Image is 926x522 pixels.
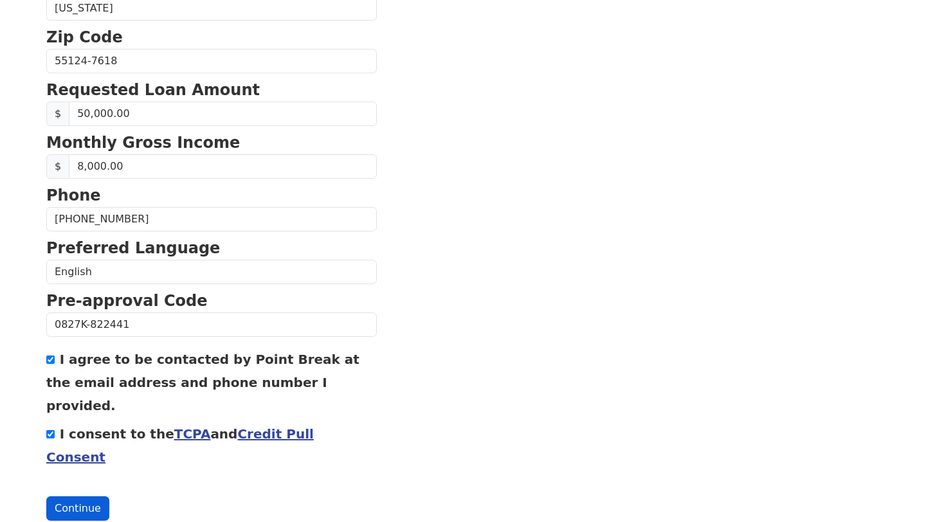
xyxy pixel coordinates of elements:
input: Phone [46,207,377,231]
button: Continue [46,496,109,521]
strong: Phone [46,186,101,204]
strong: Pre-approval Code [46,292,208,310]
strong: Zip Code [46,28,123,46]
input: Monthly Gross Income [69,154,377,179]
input: Requested Loan Amount [69,102,377,126]
span: $ [46,154,69,179]
span: $ [46,102,69,126]
label: I agree to be contacted by Point Break at the email address and phone number I provided. [46,352,359,413]
strong: Preferred Language [46,239,220,257]
input: Zip Code [46,49,377,73]
strong: Requested Loan Amount [46,81,260,99]
input: Pre-approval Code [46,312,377,337]
a: TCPA [174,426,211,442]
p: Monthly Gross Income [46,131,377,154]
label: I consent to the and [46,426,314,465]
